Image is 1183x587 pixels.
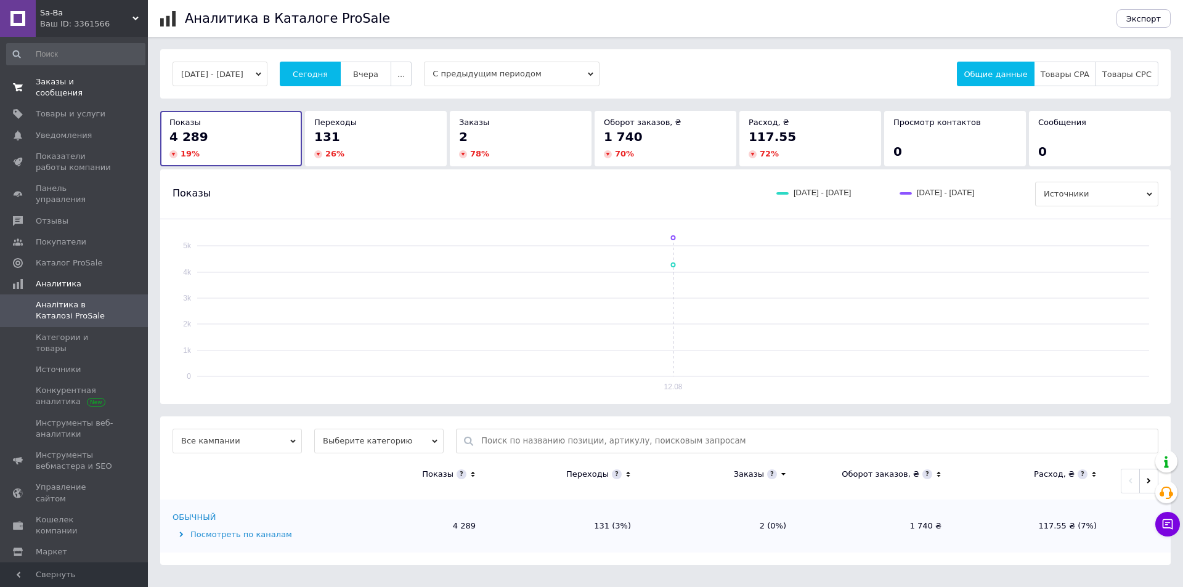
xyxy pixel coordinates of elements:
[36,364,81,375] span: Источники
[183,320,192,328] text: 2k
[734,469,764,480] div: Заказы
[1155,512,1180,536] button: Чат с покупателем
[183,241,192,250] text: 5k
[173,529,330,540] div: Посмотреть по каналам
[169,118,201,127] span: Показы
[893,118,981,127] span: Просмотр контактов
[183,346,192,355] text: 1k
[183,268,192,277] text: 4k
[36,151,114,173] span: Показатели работы компании
[36,332,114,354] span: Категории и товары
[293,70,328,79] span: Сегодня
[964,70,1027,79] span: Общие данные
[424,62,600,86] span: С предыдущим периодом
[1034,62,1096,86] button: Товары CPA
[36,482,114,504] span: Управление сайтом
[488,500,643,553] td: 131 (3%)
[604,129,643,144] span: 1 740
[173,429,302,453] span: Все кампании
[470,149,489,158] span: 78 %
[1035,182,1158,206] span: Источники
[459,118,489,127] span: Заказы
[749,118,789,127] span: Расход, ₴
[1038,144,1047,159] span: 0
[1096,62,1158,86] button: Товары CPC
[187,372,191,381] text: 0
[604,118,681,127] span: Оборот заказов, ₴
[333,500,488,553] td: 4 289
[40,18,148,30] div: Ваш ID: 3361566
[643,500,799,553] td: 2 (0%)
[183,294,192,302] text: 3k
[340,62,391,86] button: Вчера
[1102,70,1152,79] span: Товары CPC
[957,62,1034,86] button: Общие данные
[181,149,200,158] span: 19 %
[760,149,779,158] span: 72 %
[391,62,412,86] button: ...
[36,257,102,269] span: Каталог ProSale
[36,278,81,289] span: Аналитика
[1038,118,1086,127] span: Сообщения
[40,7,132,18] span: Sa-Ba
[36,108,105,119] span: Товары и услуги
[6,43,145,65] input: Поиск
[422,469,453,480] div: Показы
[325,149,344,158] span: 26 %
[173,62,267,86] button: [DATE] - [DATE]
[36,237,86,248] span: Покупатели
[173,512,216,523] div: ОБЫЧНЫЙ
[954,500,1109,553] td: 117.55 ₴ (7%)
[36,130,92,141] span: Уведомления
[36,514,114,536] span: Кошелек компании
[314,129,340,144] span: 131
[36,299,114,322] span: Аналітика в Каталозі ProSale
[842,469,919,480] div: Оборот заказов, ₴
[481,429,1152,453] input: Поиск по названию позиции, артикулу, поисковым запросам
[749,129,796,144] span: 117.55
[173,187,211,200] span: Показы
[1034,469,1075,480] div: Расход, ₴
[1126,14,1161,23] span: Экспорт
[353,70,378,79] span: Вчера
[36,450,114,472] span: Инструменты вебмастера и SEO
[397,70,405,79] span: ...
[36,546,67,557] span: Маркет
[36,385,114,407] span: Конкурентная аналитика
[664,383,682,391] text: 12.08
[36,76,114,99] span: Заказы и сообщения
[893,144,902,159] span: 0
[459,129,468,144] span: 2
[1116,9,1171,28] button: Экспорт
[314,118,357,127] span: Переходы
[169,129,208,144] span: 4 289
[314,429,444,453] span: Выберите категорию
[615,149,634,158] span: 70 %
[185,11,390,26] h1: Аналитика в Каталоге ProSale
[566,469,609,480] div: Переходы
[36,216,68,227] span: Отзывы
[1041,70,1089,79] span: Товары CPA
[799,500,954,553] td: 1 740 ₴
[36,418,114,440] span: Инструменты веб-аналитики
[36,183,114,205] span: Панель управления
[280,62,341,86] button: Сегодня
